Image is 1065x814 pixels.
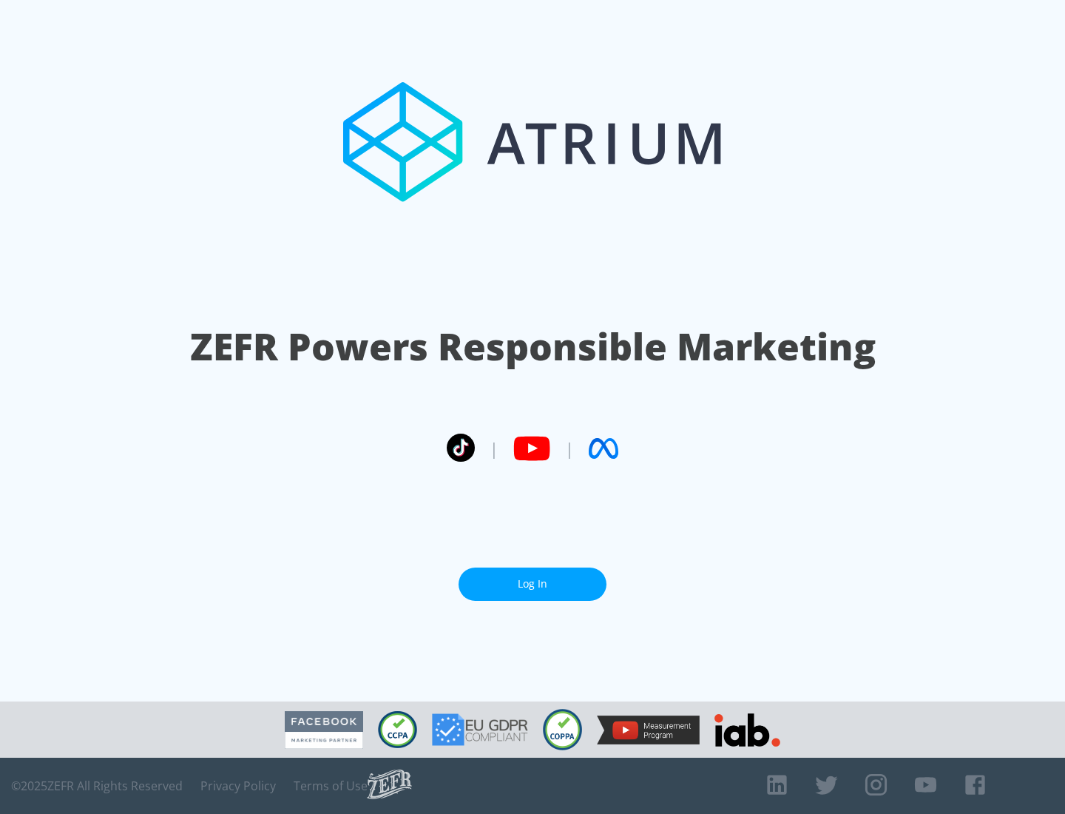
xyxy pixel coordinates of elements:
img: IAB [714,713,780,747]
h1: ZEFR Powers Responsible Marketing [190,321,876,372]
a: Privacy Policy [200,778,276,793]
span: | [565,437,574,460]
img: Facebook Marketing Partner [285,711,363,749]
img: GDPR Compliant [432,713,528,746]
a: Terms of Use [294,778,368,793]
a: Log In [459,568,606,601]
img: YouTube Measurement Program [597,716,700,744]
img: COPPA Compliant [543,709,582,750]
img: CCPA Compliant [378,711,417,748]
span: © 2025 ZEFR All Rights Reserved [11,778,183,793]
span: | [490,437,498,460]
